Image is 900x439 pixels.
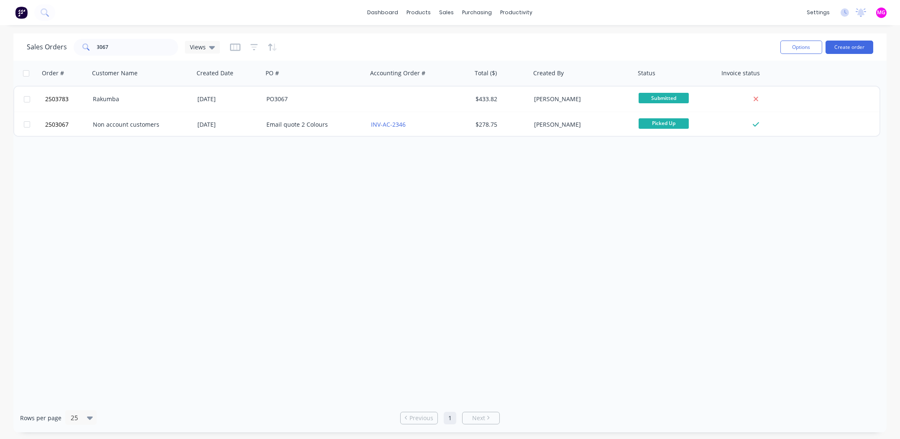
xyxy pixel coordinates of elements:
div: $278.75 [476,120,525,129]
span: Next [472,414,485,422]
a: dashboard [363,6,403,19]
span: Rows per page [20,414,61,422]
span: Picked Up [639,118,689,129]
button: 2503783 [43,87,93,112]
div: settings [803,6,834,19]
div: [PERSON_NAME] [534,95,627,103]
div: $433.82 [476,95,525,103]
span: Submitted [639,93,689,103]
div: Order # [42,69,64,77]
span: 2503067 [45,120,69,129]
div: Invoice status [721,69,760,77]
div: PO3067 [266,95,359,103]
div: sales [435,6,458,19]
div: Created Date [197,69,233,77]
ul: Pagination [397,412,503,424]
div: Total ($) [475,69,497,77]
div: productivity [496,6,537,19]
div: Status [638,69,655,77]
span: MG [877,9,886,16]
a: INV-AC-2346 [371,120,406,128]
span: Previous [409,414,433,422]
div: products [403,6,435,19]
div: Rakumba [93,95,186,103]
span: 2503783 [45,95,69,103]
div: PO # [266,69,279,77]
input: Search... [97,39,179,56]
h1: Sales Orders [27,43,67,51]
a: Previous page [401,414,437,422]
div: [PERSON_NAME] [534,120,627,129]
div: Non account customers [93,120,186,129]
button: 2503067 [43,112,93,137]
div: purchasing [458,6,496,19]
a: Next page [463,414,499,422]
a: Page 1 is your current page [444,412,456,424]
div: [DATE] [197,95,260,103]
span: Views [190,43,206,51]
button: Create order [826,41,873,54]
div: Accounting Order # [370,69,425,77]
div: [DATE] [197,120,260,129]
div: Email quote 2 Colours [266,120,359,129]
button: Options [780,41,822,54]
div: Customer Name [92,69,138,77]
div: Created By [533,69,564,77]
img: Factory [15,6,28,19]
